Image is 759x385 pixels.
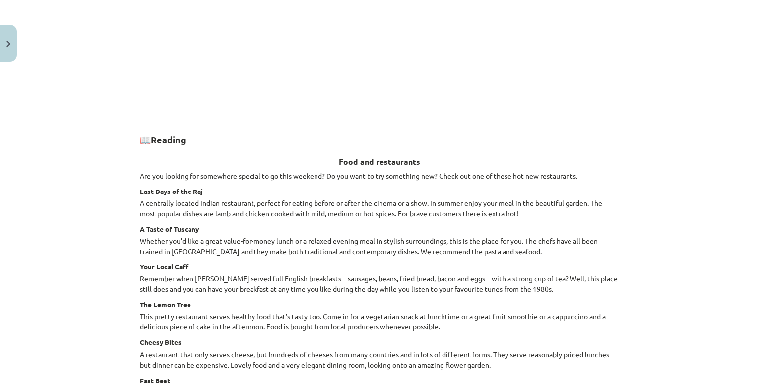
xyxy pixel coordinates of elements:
strong: Reading [151,134,186,145]
strong: Cheesy Bites [140,337,182,346]
strong: Your Local Caff [140,262,188,271]
strong: Food and restaurants [339,156,420,167]
img: icon-close-lesson-0947bae3869378f0d4975bcd49f059093ad1ed9edebbc8119c70593378902aed.svg [6,41,10,47]
p: A restaurant that only serves cheese, but hundreds of cheeses from many countries and in lots of ... [140,349,619,370]
p: A centrally located Indian restaurant, perfect for eating before or after the cinema or a show. I... [140,198,619,219]
p: Remember when [PERSON_NAME] served full English breakfasts – sausages, beans, fried bread, bacon ... [140,273,619,294]
p: This pretty restaurant serves healthy food that’s tasty too. Come in for a vegetarian snack at lu... [140,311,619,332]
strong: The Lemon Tree [140,300,191,309]
strong: A Taste of Tuscany [140,224,199,233]
p: Are you looking for somewhere special to go this weekend? Do you want to try something new? Check... [140,171,619,181]
p: Whether you’d like a great value-for-money lunch or a relaxed evening meal in stylish surrounding... [140,236,619,257]
h2: 📖 [140,122,619,146]
strong: Fast Best [140,376,170,385]
strong: Last Days of the Raj [140,187,203,195]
